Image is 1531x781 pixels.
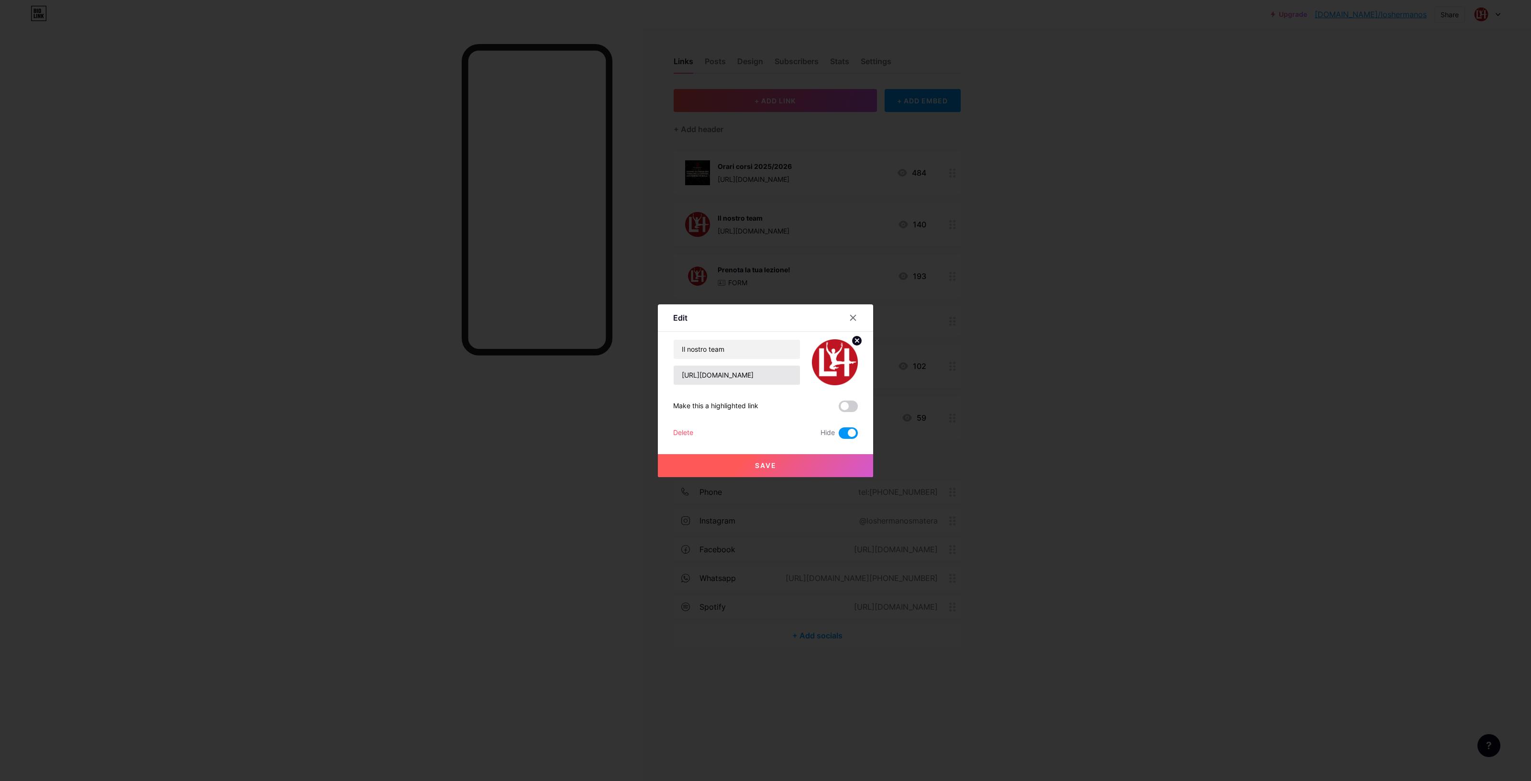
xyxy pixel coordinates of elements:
[658,454,873,477] button: Save
[755,461,777,469] span: Save
[674,366,800,385] input: URL
[821,427,835,439] span: Hide
[812,339,858,385] img: link_thumbnail
[673,401,758,412] div: Make this a highlighted link
[673,427,693,439] div: Delete
[673,312,688,324] div: Edit
[674,340,800,359] input: Title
